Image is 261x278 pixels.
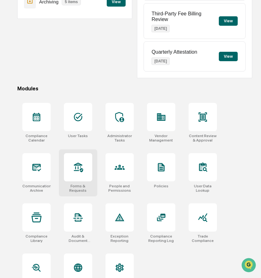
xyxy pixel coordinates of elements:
[151,57,170,65] p: [DATE]
[22,134,51,142] div: Compliance Calendar
[46,80,51,85] div: 🗄️
[63,106,76,111] span: Pylon
[17,86,252,92] div: Modules
[22,184,51,193] div: Communications Archive
[6,48,18,59] img: 1746055101610-c473b297-6a78-478c-a979-82029cc54cd1
[43,77,81,88] a: 🗄️Attestations
[21,48,103,54] div: Start new chat
[68,134,88,138] div: User Tasks
[189,134,217,142] div: Content Review & Approval
[64,234,92,243] div: Audit & Document Logs
[147,234,175,243] div: Compliance Reporting Log
[189,234,217,243] div: Trade Compliance
[105,184,134,193] div: People and Permissions
[6,92,11,97] div: 🔎
[13,91,40,97] span: Data Lookup
[219,16,238,26] button: View
[154,184,168,188] div: Policies
[107,50,115,57] button: Start new chat
[52,79,78,85] span: Attestations
[6,80,11,85] div: 🖐️
[151,25,170,32] p: [DATE]
[64,184,92,193] div: Forms & Requests
[241,257,258,274] iframe: Open customer support
[22,234,51,243] div: Compliance Library
[4,88,42,100] a: 🔎Data Lookup
[105,234,134,243] div: Exception Reporting
[44,106,76,111] a: Powered byPylon
[6,13,115,23] p: How can we help?
[219,52,238,61] button: View
[189,184,217,193] div: User Data Lookup
[21,54,80,59] div: We're available if you need us!
[105,134,134,142] div: Administrator Tasks
[4,77,43,88] a: 🖐️Preclearance
[151,49,197,55] p: Quarterly Attestation
[147,134,175,142] div: Vendor Management
[151,11,219,22] p: Third-Party Fee Billing Review
[13,79,41,85] span: Preclearance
